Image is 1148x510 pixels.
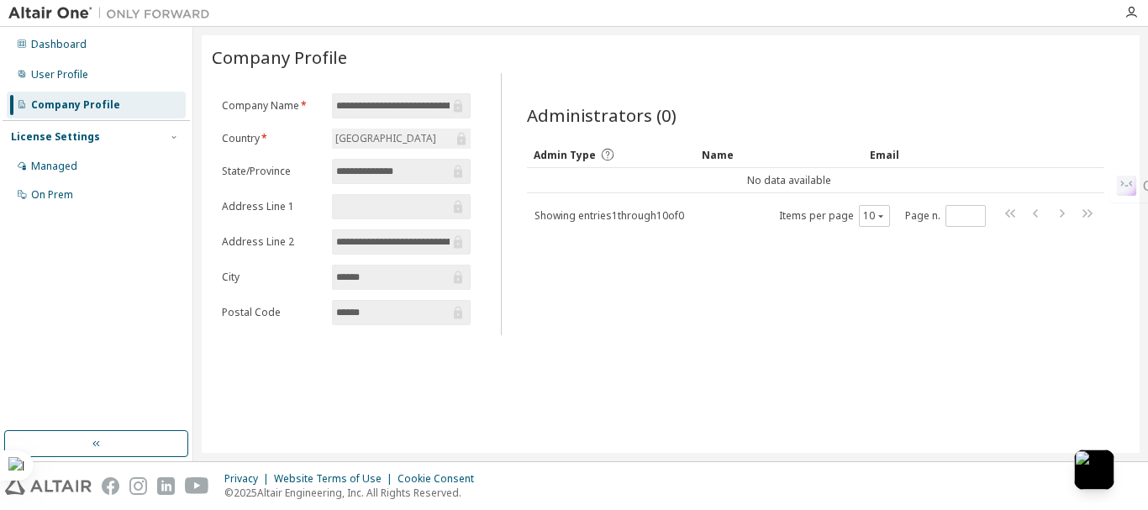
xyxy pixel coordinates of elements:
[102,477,119,495] img: facebook.svg
[863,209,886,223] button: 10
[534,148,596,162] span: Admin Type
[222,99,322,113] label: Company Name
[702,141,856,168] div: Name
[5,477,92,495] img: altair_logo.svg
[535,208,684,223] span: Showing entries 1 through 10 of 0
[527,168,1051,193] td: No data available
[31,160,77,173] div: Managed
[129,477,147,495] img: instagram.svg
[779,205,890,227] span: Items per page
[157,477,175,495] img: linkedin.svg
[527,103,677,127] span: Administrators (0)
[222,165,322,178] label: State/Province
[31,68,88,81] div: User Profile
[31,98,120,112] div: Company Profile
[185,477,209,495] img: youtube.svg
[332,129,471,149] div: [GEOGRAPHIC_DATA]
[224,472,274,486] div: Privacy
[222,271,322,284] label: City
[11,130,100,144] div: License Settings
[8,5,219,22] img: Altair One
[905,205,986,227] span: Page n.
[870,141,960,168] div: Email
[212,45,347,69] span: Company Profile
[222,132,322,145] label: Country
[222,306,322,319] label: Postal Code
[222,200,322,213] label: Address Line 1
[333,129,439,148] div: [GEOGRAPHIC_DATA]
[31,188,73,202] div: On Prem
[224,486,484,500] p: © 2025 Altair Engineering, Inc. All Rights Reserved.
[274,472,398,486] div: Website Terms of Use
[222,235,322,249] label: Address Line 2
[398,472,484,486] div: Cookie Consent
[31,38,87,51] div: Dashboard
